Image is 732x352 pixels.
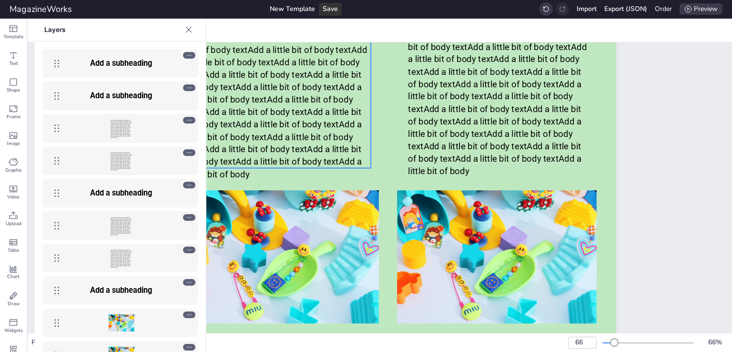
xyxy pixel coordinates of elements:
[42,309,198,337] div: https://images.unsplash.com/photo-1655087751207-1020c89f7eee?crop=entropy&cs=srgb&fm=jpg&ixid=M3w...
[42,146,198,175] div: Add a little bit of body text Add a little bit of body textAdd a little bit of body textAdd a lit...
[111,120,132,138] span: Add a little bit of body text Add a little bit of body textAdd a little bit of body textAdd a lit...
[90,188,152,197] span: Add a subheading
[7,87,20,93] span: Shape
[7,273,20,280] span: Chart
[604,4,647,14] div: Export (JSON)
[10,2,72,16] div: MagazineWorks
[42,114,198,143] div: Add a little bit of body text Add a little bit of body textAdd a little bit of body textAdd a lit...
[90,59,152,68] span: Add a subheading
[5,167,22,174] span: Graphic
[6,220,21,227] span: Upload
[703,337,726,348] div: 66 %
[408,17,590,176] span: Add a little bit of body text Add a little bit of body textAdd a little bit of body textAdd a lit...
[111,152,132,170] span: Add a little bit of body text Add a little bit of body textAdd a little bit of body textAdd a lit...
[655,4,672,13] a: Order
[319,3,342,15] div: Save
[111,249,132,268] span: Add a little bit of body text Add a little bit of body textAdd a little bit of body textAdd a lit...
[31,337,313,348] div: Page 1 / 5
[3,33,23,40] span: Template
[44,18,181,41] p: Layers
[42,276,198,305] div: Add a subheading
[7,114,20,120] span: Frame
[90,286,152,295] span: Add a subheading
[111,217,132,235] span: Add a little bit of body text Add a little bit of body textAdd a little bit of body textAdd a lit...
[568,337,597,348] input: Enter zoom percentage (1-500)
[9,60,18,67] span: Text
[577,4,597,14] div: Import
[8,300,20,307] span: Draw
[4,327,23,334] span: Widgets
[33,25,61,35] span: Position
[90,91,152,100] span: Add a subheading
[42,244,198,272] div: Add a little bit of body text Add a little bit of body textAdd a little bit of body textAdd a lit...
[8,247,19,254] span: Table
[7,140,20,147] span: Image
[7,194,20,200] span: Video
[188,20,370,179] span: Add a little bit of body text Add a little bit of body textAdd a little bit of body textAdd a lit...
[270,4,315,14] div: New Template
[680,3,722,15] div: Preview
[42,211,198,240] div: Add a little bit of body text Add a little bit of body textAdd a little bit of body textAdd a lit...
